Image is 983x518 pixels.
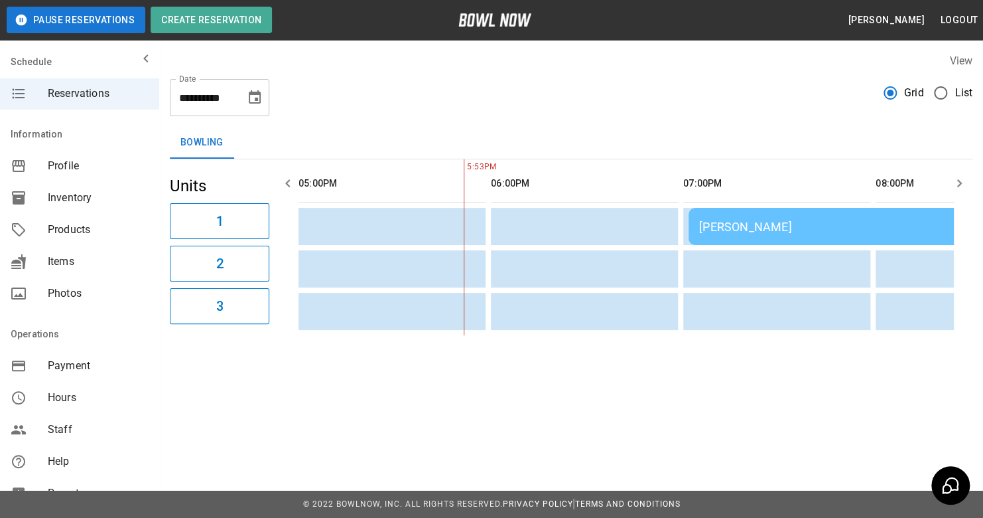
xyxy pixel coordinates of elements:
[491,165,678,203] th: 06:00PM
[48,222,149,238] span: Products
[151,7,272,33] button: Create Reservation
[48,485,149,501] span: Reports
[48,254,149,270] span: Items
[954,85,972,101] span: List
[48,422,149,438] span: Staff
[575,499,681,509] a: Terms and Conditions
[48,190,149,206] span: Inventory
[949,54,972,67] label: View
[170,127,972,159] div: inventory tabs
[48,158,149,174] span: Profile
[464,161,467,174] span: 5:53PM
[298,165,486,203] th: 05:00PM
[48,86,149,102] span: Reservations
[48,454,149,470] span: Help
[7,7,145,33] button: Pause Reservations
[458,13,531,27] img: logo
[170,175,269,197] h5: Units
[935,8,983,33] button: Logout
[170,203,269,239] button: 1
[48,390,149,406] span: Hours
[170,246,269,282] button: 2
[170,288,269,324] button: 3
[842,8,929,33] button: [PERSON_NAME]
[48,286,149,302] span: Photos
[216,253,223,274] h6: 2
[302,499,502,509] span: © 2022 BowlNow, Inc. All Rights Reserved.
[48,358,149,374] span: Payment
[216,211,223,232] h6: 1
[170,127,234,159] button: Bowling
[904,85,924,101] span: Grid
[216,296,223,317] h6: 3
[502,499,572,509] a: Privacy Policy
[241,84,268,111] button: Choose date, selected date is Aug 22, 2025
